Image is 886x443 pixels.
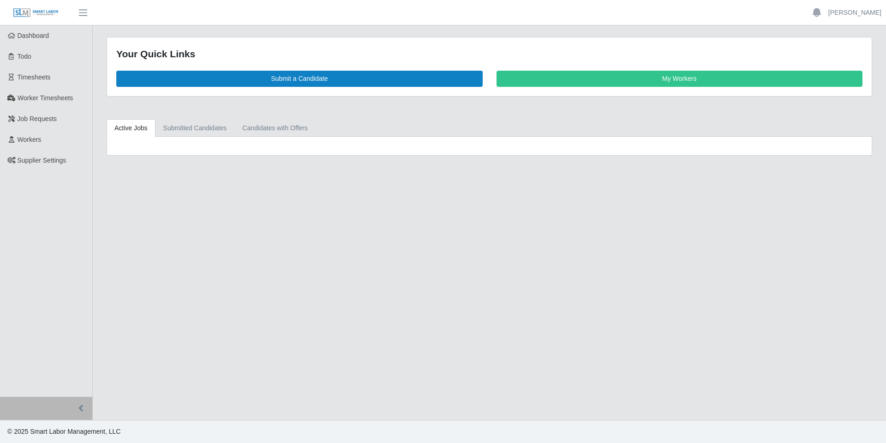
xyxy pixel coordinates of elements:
a: Submitted Candidates [156,119,235,137]
a: Candidates with Offers [234,119,315,137]
span: Dashboard [18,32,49,39]
span: Job Requests [18,115,57,122]
span: Worker Timesheets [18,94,73,102]
a: [PERSON_NAME] [828,8,881,18]
span: Supplier Settings [18,157,66,164]
span: Timesheets [18,73,51,81]
img: SLM Logo [13,8,59,18]
span: Workers [18,136,42,143]
span: © 2025 Smart Labor Management, LLC [7,428,120,435]
span: Todo [18,53,31,60]
a: Submit a Candidate [116,71,483,87]
a: Active Jobs [107,119,156,137]
a: My Workers [497,71,863,87]
div: Your Quick Links [116,47,862,61]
